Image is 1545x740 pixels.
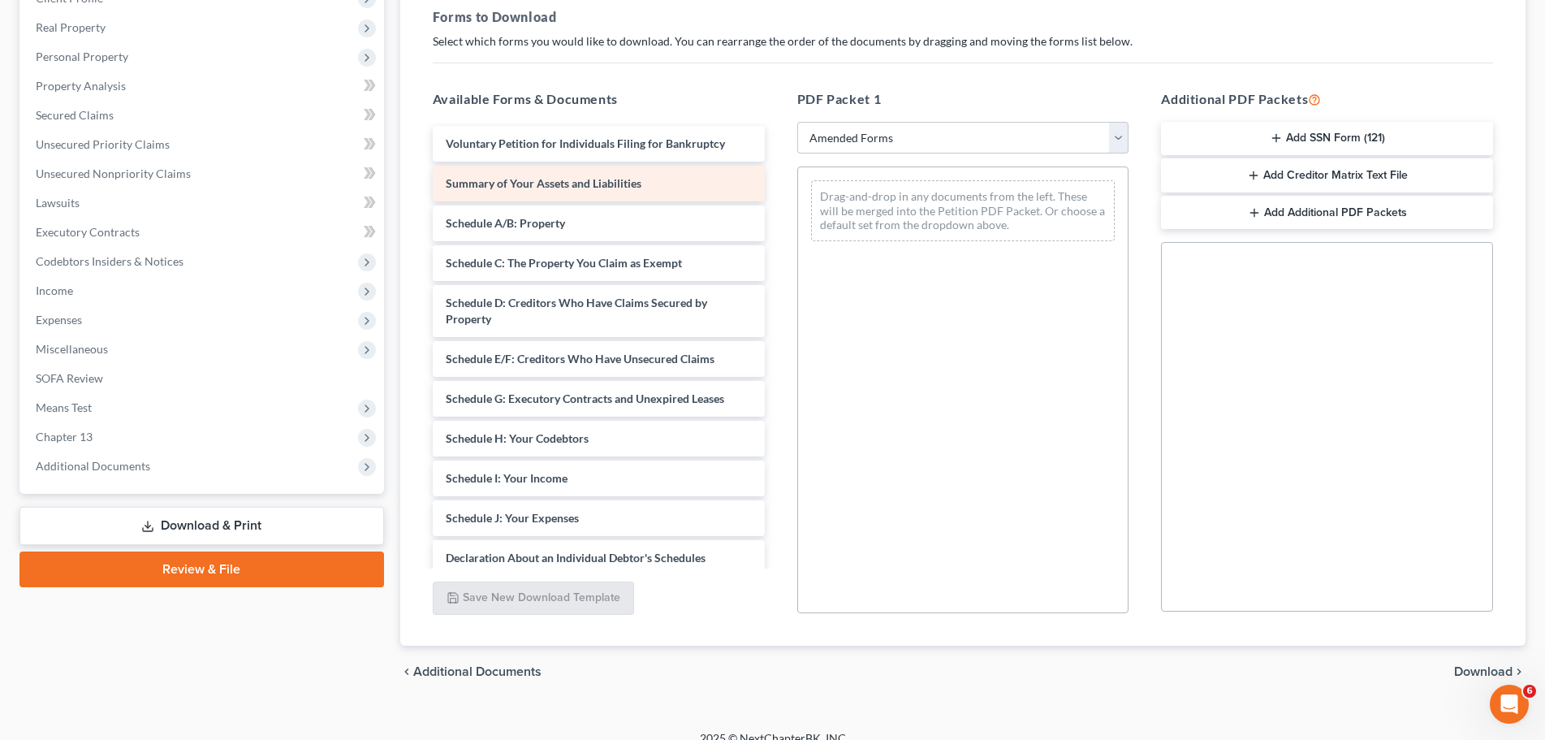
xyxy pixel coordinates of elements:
[446,352,714,366] span: Schedule E/F: Creditors Who Have Unsecured Claims
[797,89,1129,109] h5: PDF Packet 1
[446,136,725,150] span: Voluntary Petition for Individuals Filing for Bankruptcy
[36,196,80,210] span: Lawsuits
[446,511,579,525] span: Schedule J: Your Expenses
[36,254,183,268] span: Codebtors Insiders & Notices
[23,71,384,101] a: Property Analysis
[36,400,92,414] span: Means Test
[36,79,126,93] span: Property Analysis
[433,7,1493,27] h5: Forms to Download
[36,20,106,34] span: Real Property
[1513,665,1526,678] i: chevron_right
[36,108,114,122] span: Secured Claims
[23,159,384,188] a: Unsecured Nonpriority Claims
[446,216,565,230] span: Schedule A/B: Property
[446,256,682,270] span: Schedule C: The Property You Claim as Exempt
[1523,685,1536,698] span: 6
[36,430,93,444] span: Chapter 13
[36,313,82,327] span: Expenses
[433,89,765,109] h5: Available Forms & Documents
[36,137,170,151] span: Unsecured Priority Claims
[446,176,641,190] span: Summary of Your Assets and Liabilities
[36,167,191,180] span: Unsecured Nonpriority Claims
[1490,685,1529,724] iframe: Intercom live chat
[413,665,542,678] span: Additional Documents
[19,507,384,545] a: Download & Print
[400,665,413,678] i: chevron_left
[1161,196,1493,230] button: Add Additional PDF Packets
[433,33,1493,50] p: Select which forms you would like to download. You can rearrange the order of the documents by dr...
[36,371,103,385] span: SOFA Review
[23,364,384,393] a: SOFA Review
[446,471,568,485] span: Schedule I: Your Income
[446,431,589,445] span: Schedule H: Your Codebtors
[400,665,542,678] a: chevron_left Additional Documents
[23,188,384,218] a: Lawsuits
[19,552,384,587] a: Review & File
[23,130,384,159] a: Unsecured Priority Claims
[1161,89,1493,109] h5: Additional PDF Packets
[1454,665,1526,678] button: Download chevron_right
[36,283,73,297] span: Income
[36,50,128,63] span: Personal Property
[446,296,707,326] span: Schedule D: Creditors Who Have Claims Secured by Property
[446,392,724,405] span: Schedule G: Executory Contracts and Unexpired Leases
[36,459,150,473] span: Additional Documents
[433,582,634,616] button: Save New Download Template
[1161,122,1493,156] button: Add SSN Form (121)
[23,218,384,247] a: Executory Contracts
[36,342,108,356] span: Miscellaneous
[811,180,1116,241] div: Drag-and-drop in any documents from the left. These will be merged into the Petition PDF Packet. ...
[23,101,384,130] a: Secured Claims
[446,551,706,565] span: Declaration About an Individual Debtor's Schedules
[1454,665,1513,678] span: Download
[1161,158,1493,193] button: Add Creditor Matrix Text File
[36,225,140,239] span: Executory Contracts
